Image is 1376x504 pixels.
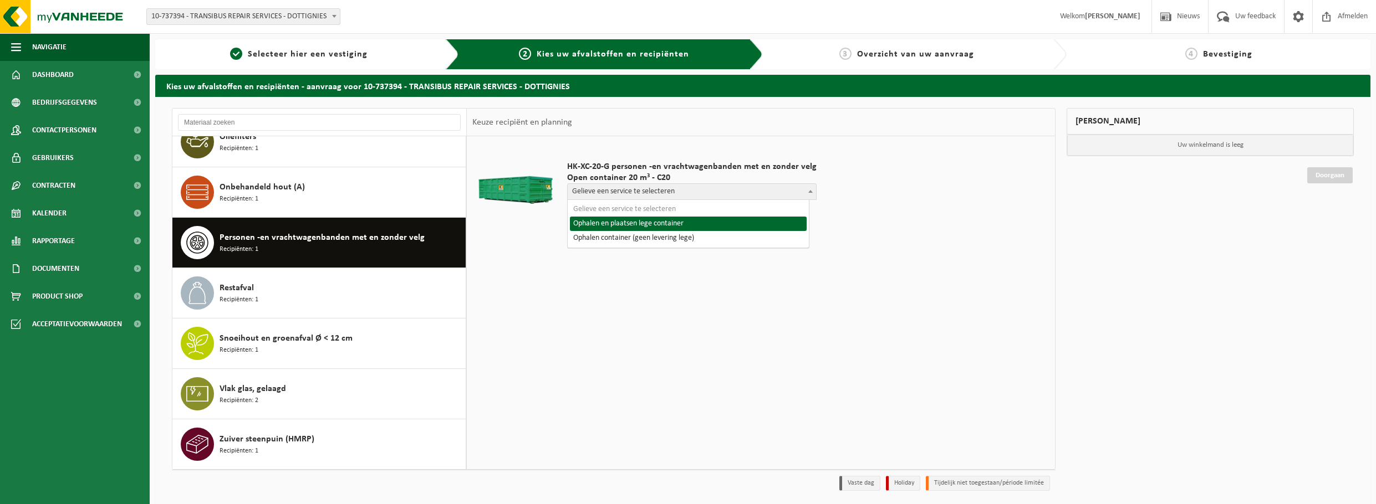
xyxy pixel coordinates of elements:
[220,181,305,194] span: Onbehandeld hout (A)
[32,310,122,338] span: Acceptatievoorwaarden
[172,117,466,167] button: Oliefilters Recipiënten: 1
[172,318,466,369] button: Snoeihout en groenafval Ø < 12 cm Recipiënten: 1
[32,33,67,61] span: Navigatie
[1085,12,1140,20] strong: [PERSON_NAME]
[178,114,461,131] input: Materiaal zoeken
[172,369,466,419] button: Vlak glas, gelaagd Recipiënten: 2
[220,130,256,143] span: Oliefilters
[32,282,83,310] span: Product Shop
[220,281,254,295] span: Restafval
[1185,48,1197,60] span: 4
[220,244,258,255] span: Recipiënten: 1
[857,50,974,59] span: Overzicht van uw aanvraag
[248,50,368,59] span: Selecteer hier een vestiging
[32,172,75,199] span: Contracten
[147,9,340,24] span: 10-737394 - TRANSIBUS REPAIR SERVICES - DOTTIGNIES
[220,231,425,244] span: Personen -en vrachtwagenbanden met en zonder velg
[220,345,258,356] span: Recipiënten: 1
[467,109,578,136] div: Keuze recipiënt en planning
[1203,50,1252,59] span: Bevestiging
[32,227,75,255] span: Rapportage
[32,144,74,172] span: Gebruikers
[32,255,79,282] span: Documenten
[32,89,97,116] span: Bedrijfsgegevens
[567,183,817,200] span: Gelieve een service te selecteren
[839,476,880,491] li: Vaste dag
[220,194,258,204] span: Recipiënten: 1
[220,446,258,456] span: Recipiënten: 1
[839,48,852,60] span: 3
[172,268,466,318] button: Restafval Recipiënten: 1
[32,199,67,227] span: Kalender
[220,395,258,406] span: Recipiënten: 2
[146,8,340,25] span: 10-737394 - TRANSIBUS REPAIR SERVICES - DOTTIGNIES
[220,295,258,305] span: Recipiënten: 1
[32,61,74,89] span: Dashboard
[220,143,258,154] span: Recipiënten: 1
[230,48,242,60] span: 1
[172,167,466,218] button: Onbehandeld hout (A) Recipiënten: 1
[570,202,807,217] li: Gelieve een service te selecteren
[220,382,286,395] span: Vlak glas, gelaagd
[155,75,1370,96] h2: Kies uw afvalstoffen en recipiënten - aanvraag voor 10-737394 - TRANSIBUS REPAIR SERVICES - DOTTI...
[537,50,689,59] span: Kies uw afvalstoffen en recipiënten
[886,476,920,491] li: Holiday
[567,172,817,183] span: Open container 20 m³ - C20
[161,48,437,61] a: 1Selecteer hier een vestiging
[1067,108,1354,135] div: [PERSON_NAME]
[926,476,1050,491] li: Tijdelijk niet toegestaan/période limitée
[570,217,807,231] li: Ophalen en plaatsen lege container
[220,332,353,345] span: Snoeihout en groenafval Ø < 12 cm
[172,218,466,268] button: Personen -en vrachtwagenbanden met en zonder velg Recipiënten: 1
[567,161,817,172] span: HK-XC-20-G personen -en vrachtwagenbanden met en zonder velg
[1307,167,1353,183] a: Doorgaan
[1067,135,1353,156] p: Uw winkelmand is leeg
[32,116,96,144] span: Contactpersonen
[172,419,466,469] button: Zuiver steenpuin (HMRP) Recipiënten: 1
[568,184,816,199] span: Gelieve een service te selecteren
[220,433,314,446] span: Zuiver steenpuin (HMRP)
[519,48,531,60] span: 2
[570,231,807,245] li: Ophalen container (geen levering lege)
